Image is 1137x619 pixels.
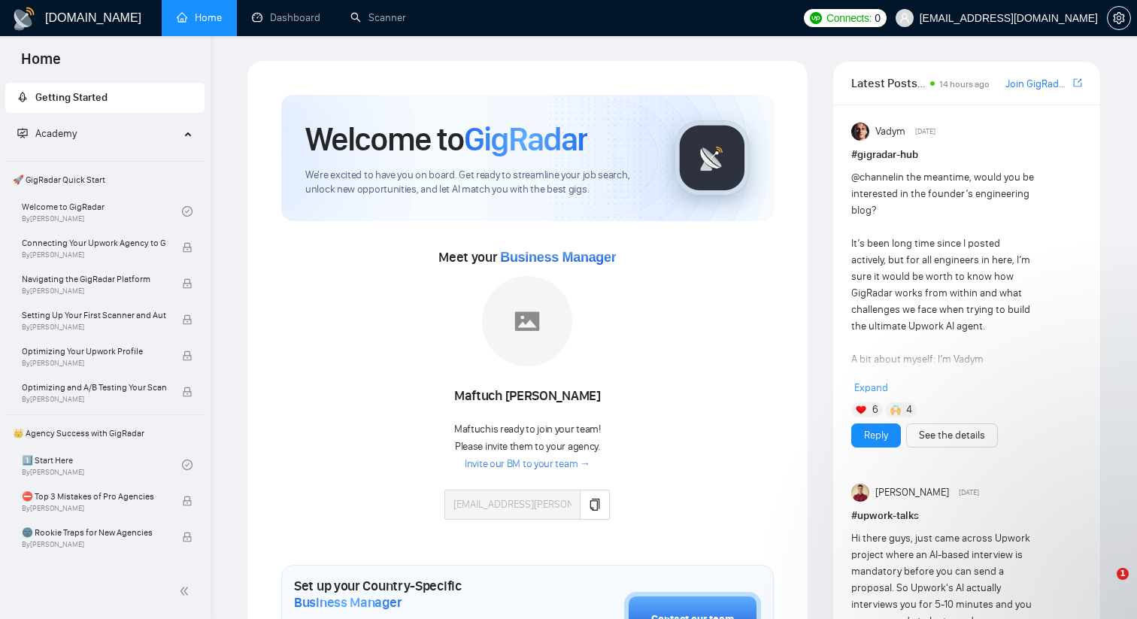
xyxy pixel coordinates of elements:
[22,395,166,404] span: By [PERSON_NAME]
[182,206,193,217] span: check-circle
[294,594,402,611] span: Business Manager
[465,457,590,472] a: Invite our BM to your team →
[305,168,650,197] span: We're excited to have you on board. Get ready to streamline your job search, unlock new opportuni...
[22,272,166,287] span: Navigating the GigRadar Platform
[438,249,616,266] span: Meet your
[875,10,881,26] span: 0
[810,12,822,24] img: upwork-logo.png
[1086,568,1122,604] iframe: Intercom live chat
[589,499,601,511] span: copy
[179,584,194,599] span: double-left
[1107,12,1131,24] a: setting
[7,418,203,448] span: 👑 Agency Success with GigRadar
[875,123,905,140] span: Vadym
[675,120,750,196] img: gigradar-logo.png
[7,165,203,195] span: 🚀 GigRadar Quick Start
[17,92,28,102] span: rocket
[444,384,610,409] div: Maftuch [PERSON_NAME]
[851,147,1082,163] h1: # gigradar-hub
[5,83,205,113] li: Getting Started
[1005,76,1070,93] a: Join GigRadar Slack Community
[182,532,193,542] span: lock
[182,314,193,325] span: lock
[182,278,193,289] span: lock
[17,127,77,140] span: Academy
[12,7,36,31] img: logo
[939,79,990,90] span: 14 hours ago
[22,359,166,368] span: By [PERSON_NAME]
[22,525,166,540] span: 🌚 Rookie Traps for New Agencies
[22,308,166,323] span: Setting Up Your First Scanner and Auto-Bidder
[915,125,935,138] span: [DATE]
[455,440,600,453] span: Please invite them to your agency.
[182,496,193,506] span: lock
[22,540,166,549] span: By [PERSON_NAME]
[1108,12,1130,24] span: setting
[305,119,587,159] h1: Welcome to
[182,350,193,361] span: lock
[22,448,182,481] a: 1️⃣ Start HereBy[PERSON_NAME]
[22,287,166,296] span: By [PERSON_NAME]
[851,171,896,184] span: @channel
[1117,568,1129,580] span: 1
[851,74,926,93] span: Latest Posts from the GigRadar Community
[252,11,320,24] a: dashboardDashboard
[851,123,869,141] img: Vadym
[17,128,28,138] span: fund-projection-screen
[1073,77,1082,89] span: export
[500,250,616,265] span: Business Manager
[182,242,193,253] span: lock
[22,561,166,576] span: ☠️ Fatal Traps for Solo Freelancers
[182,387,193,397] span: lock
[899,13,910,23] span: user
[294,578,549,611] h1: Set up your Country-Specific
[182,460,193,470] span: check-circle
[35,127,77,140] span: Academy
[464,119,587,159] span: GigRadar
[177,11,222,24] a: homeHome
[826,10,872,26] span: Connects:
[22,344,166,359] span: Optimizing Your Upwork Profile
[22,250,166,259] span: By [PERSON_NAME]
[454,423,601,435] span: Maftuch is ready to join your team!
[580,490,610,520] button: copy
[22,489,166,504] span: ⛔ Top 3 Mistakes of Pro Agencies
[1073,76,1082,90] a: export
[9,48,73,80] span: Home
[22,323,166,332] span: By [PERSON_NAME]
[35,91,108,104] span: Getting Started
[350,11,406,24] a: searchScanner
[22,195,182,228] a: Welcome to GigRadarBy[PERSON_NAME]
[22,504,166,513] span: By [PERSON_NAME]
[482,276,572,366] img: placeholder.png
[22,235,166,250] span: Connecting Your Upwork Agency to GigRadar
[1107,6,1131,30] button: setting
[22,380,166,395] span: Optimizing and A/B Testing Your Scanner for Better Results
